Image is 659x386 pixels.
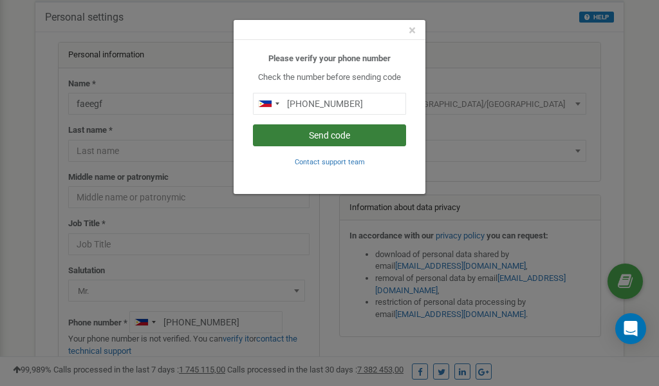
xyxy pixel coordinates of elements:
[615,313,646,344] div: Open Intercom Messenger
[409,24,416,37] button: Close
[253,72,406,84] p: Check the number before sending code
[295,158,365,166] small: Contact support team
[253,93,406,115] input: 0905 123 4567
[253,124,406,146] button: Send code
[268,53,391,63] b: Please verify your phone number
[295,157,365,166] a: Contact support team
[254,93,283,114] div: Telephone country code
[409,23,416,38] span: ×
